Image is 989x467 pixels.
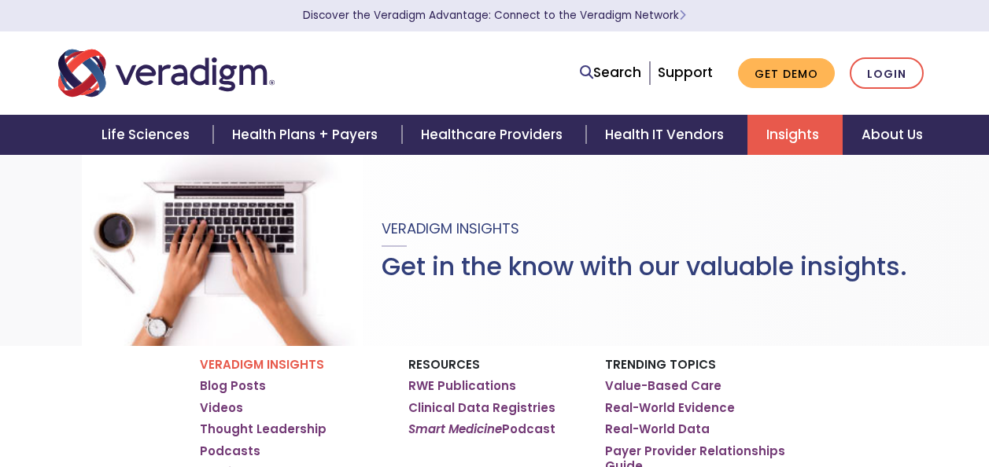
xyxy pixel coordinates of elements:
a: Thought Leadership [200,421,327,437]
a: Blog Posts [200,378,266,394]
a: Life Sciences [83,115,213,155]
a: Podcasts [200,443,260,459]
a: Smart MedicinePodcast [408,421,555,437]
a: Get Demo [738,58,835,89]
a: Login [850,57,924,90]
span: Veradigm Insights [382,219,519,238]
span: Learn More [679,8,686,23]
a: Discover the Veradigm Advantage: Connect to the Veradigm NetworkLearn More [303,8,686,23]
a: Real-World Evidence [605,400,735,416]
img: Veradigm logo [58,47,275,99]
a: Insights [747,115,843,155]
h1: Get in the know with our valuable insights. [382,252,907,281]
a: Search [580,62,641,83]
a: About Us [843,115,942,155]
a: Health IT Vendors [586,115,747,155]
a: Health Plans + Payers [213,115,401,155]
a: Value-Based Care [605,378,721,394]
em: Smart Medicine [408,421,502,437]
a: RWE Publications [408,378,516,394]
a: Healthcare Providers [402,115,586,155]
a: Real-World Data [605,421,710,437]
a: Support [658,63,713,82]
a: Videos [200,400,243,416]
a: Clinical Data Registries [408,400,555,416]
